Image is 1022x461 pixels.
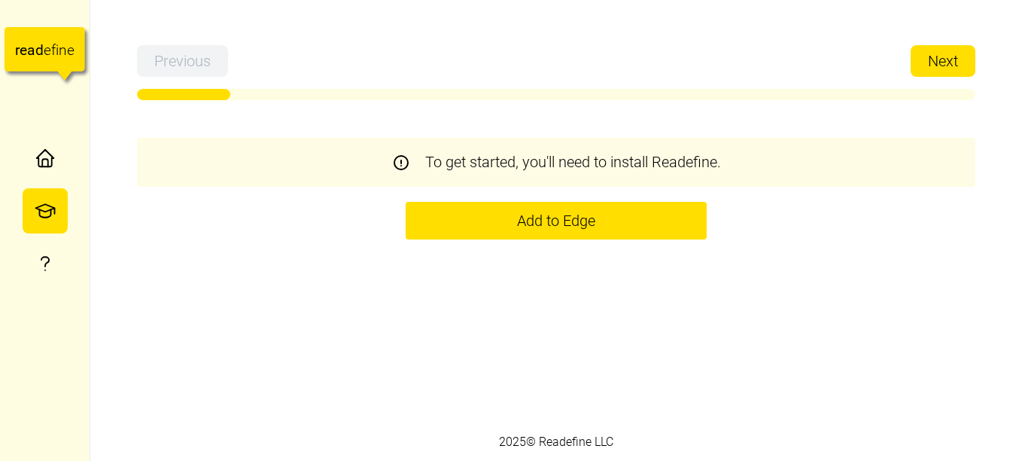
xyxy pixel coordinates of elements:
span: Previous [154,46,211,76]
tspan: e [44,41,51,59]
p: To get started, you'll need to install Readefine. [425,151,721,174]
tspan: d [35,41,44,59]
div: 2025 © Readefine LLC [491,426,621,459]
tspan: i [56,41,59,59]
a: Add to Edge [406,202,707,240]
span: Next [928,46,958,76]
tspan: r [15,41,20,59]
tspan: n [59,41,68,59]
span: Add to Edge [517,203,595,239]
tspan: a [27,41,35,59]
tspan: e [67,41,75,59]
button: Previous [137,45,228,77]
tspan: e [20,41,27,59]
button: Next [911,45,975,77]
tspan: f [51,41,56,59]
a: readefine [5,12,85,94]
